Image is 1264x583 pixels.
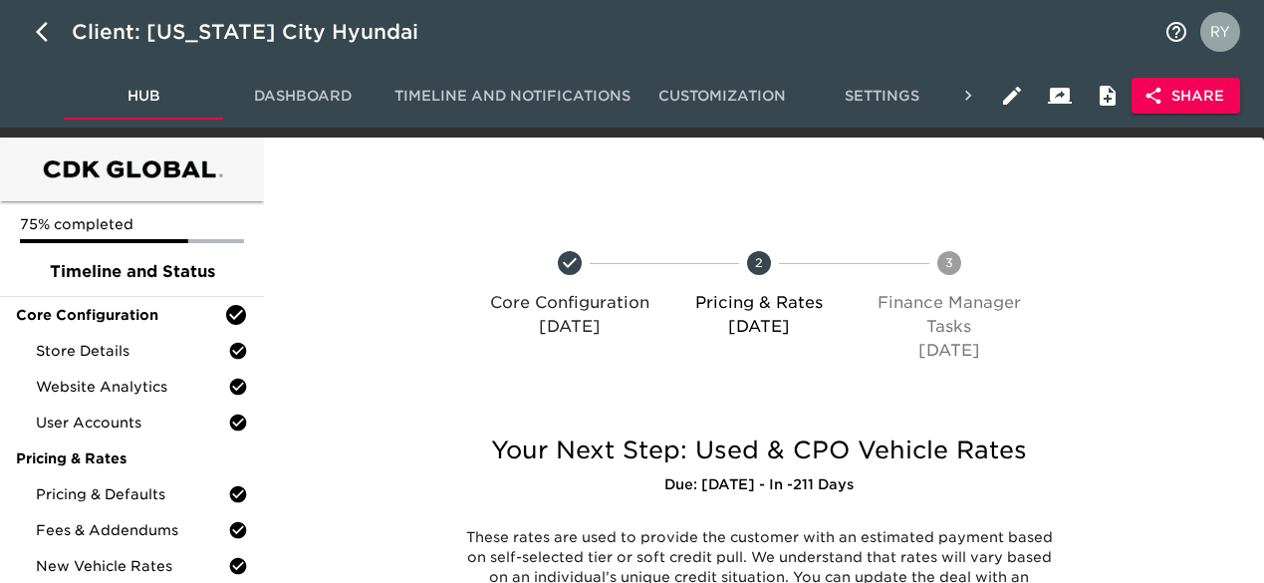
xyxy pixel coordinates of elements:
[1200,12,1240,52] img: Profile
[36,413,228,433] span: User Accounts
[863,291,1036,339] p: Finance Manager Tasks
[672,291,846,315] p: Pricing & Rates
[20,214,244,234] p: 75% completed
[1084,72,1132,120] button: Internal Notes and Comments
[72,16,446,48] div: Client: [US_STATE] City Hyundai
[36,341,228,361] span: Store Details
[16,305,224,325] span: Core Configuration
[16,448,248,468] span: Pricing & Rates
[451,435,1068,466] h5: Your Next Step: Used & CPO Vehicle Rates
[394,84,631,109] span: Timeline and Notifications
[1132,78,1240,115] button: Share
[483,315,656,339] p: [DATE]
[1147,84,1224,109] span: Share
[76,84,211,109] span: Hub
[1036,72,1084,120] button: Client View
[36,484,228,504] span: Pricing & Defaults
[945,255,953,270] text: 3
[36,377,228,397] span: Website Analytics
[36,556,228,576] span: New Vehicle Rates
[235,84,371,109] span: Dashboard
[863,339,1036,363] p: [DATE]
[672,315,846,339] p: [DATE]
[755,255,763,270] text: 2
[654,84,790,109] span: Customization
[16,260,248,284] span: Timeline and Status
[988,72,1036,120] button: Edit Hub
[483,291,656,315] p: Core Configuration
[36,520,228,540] span: Fees & Addendums
[451,474,1068,496] h6: Due: [DATE] - In -211 Days
[814,84,949,109] span: Settings
[1152,8,1200,56] button: notifications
